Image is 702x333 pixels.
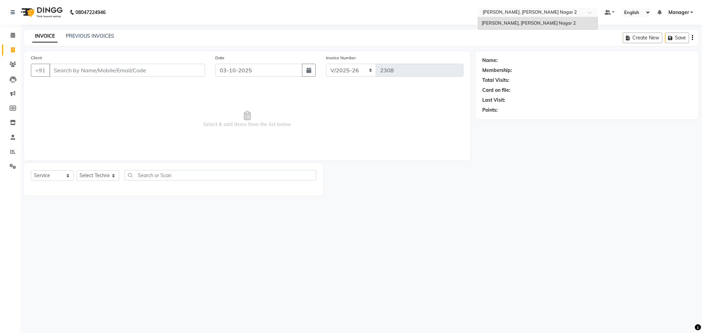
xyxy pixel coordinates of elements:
[124,170,316,181] input: Search or Scan
[482,87,510,94] div: Card on file:
[17,3,64,22] img: logo
[75,3,106,22] b: 08047224946
[31,85,463,153] span: Select & add items from the list below
[482,57,498,64] div: Name:
[482,97,505,104] div: Last Visit:
[66,33,114,39] a: PREVIOUS INVOICES
[623,33,662,43] button: Create New
[49,64,205,77] input: Search by Name/Mobile/Email/Code
[326,55,356,61] label: Invoice Number
[668,9,689,16] span: Manager
[32,30,58,42] a: INVOICE
[482,67,512,74] div: Membership:
[31,64,50,77] button: +91
[31,55,42,61] label: Client
[478,17,598,30] ng-dropdown-panel: Options list
[482,77,509,84] div: Total Visits:
[215,55,225,61] label: Date
[482,107,498,114] div: Points:
[665,33,689,43] button: Save
[482,20,576,26] span: [PERSON_NAME], [PERSON_NAME] Nagar 2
